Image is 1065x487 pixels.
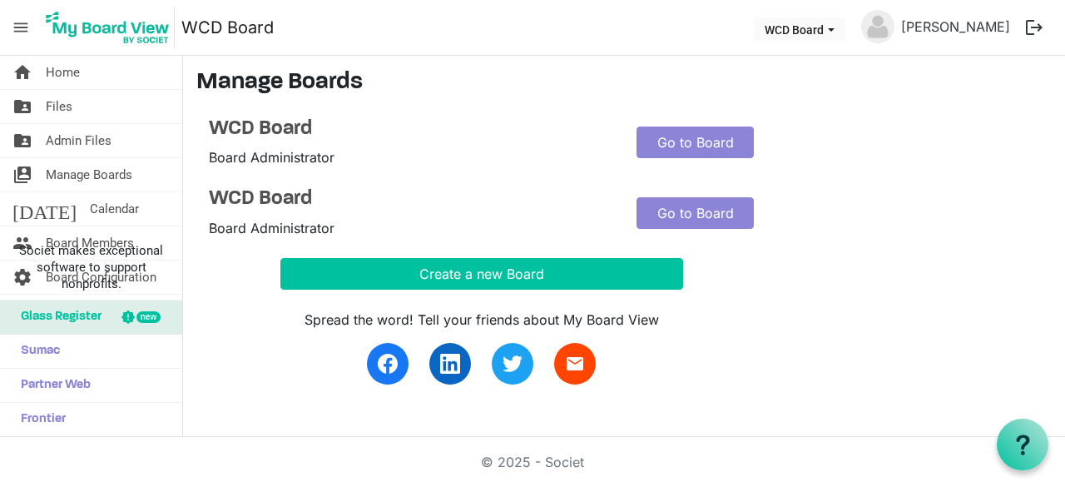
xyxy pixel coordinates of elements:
a: [PERSON_NAME] [894,10,1017,43]
a: WCD Board [181,11,274,44]
span: Board Administrator [209,149,334,166]
span: email [565,354,585,374]
span: Societ makes exceptional software to support nonprofits. [7,242,175,292]
a: WCD Board [209,187,612,211]
button: Create a new Board [280,258,683,290]
div: new [136,311,161,323]
img: My Board View Logo [41,7,175,48]
span: Home [46,56,80,89]
span: home [12,56,32,89]
img: twitter.svg [503,354,523,374]
span: folder_shared [12,124,32,157]
a: email [554,343,596,385]
span: [DATE] [12,192,77,226]
span: Partner Web [12,369,91,402]
h3: Manage Boards [196,69,1052,97]
div: Spread the word! Tell your friends about My Board View [280,310,683,330]
span: Manage Boards [46,158,132,191]
span: Board Members [46,226,134,260]
span: Board Administrator [209,220,334,236]
a: My Board View Logo [41,7,181,48]
span: Calendar [90,192,139,226]
img: no-profile-picture.svg [861,10,894,43]
span: Frontier [12,403,66,436]
a: Go to Board [637,197,754,229]
span: Admin Files [46,124,111,157]
button: logout [1017,10,1052,45]
span: switch_account [12,158,32,191]
a: Go to Board [637,127,754,158]
button: WCD Board dropdownbutton [754,17,845,41]
a: WCD Board [209,117,612,142]
span: Sumac [12,335,60,368]
span: folder_shared [12,90,32,123]
img: facebook.svg [378,354,398,374]
span: menu [5,12,37,43]
span: Glass Register [12,301,102,334]
span: Files [46,90,72,123]
a: © 2025 - Societ [481,454,584,470]
img: linkedin.svg [440,354,460,374]
span: people [12,226,32,260]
